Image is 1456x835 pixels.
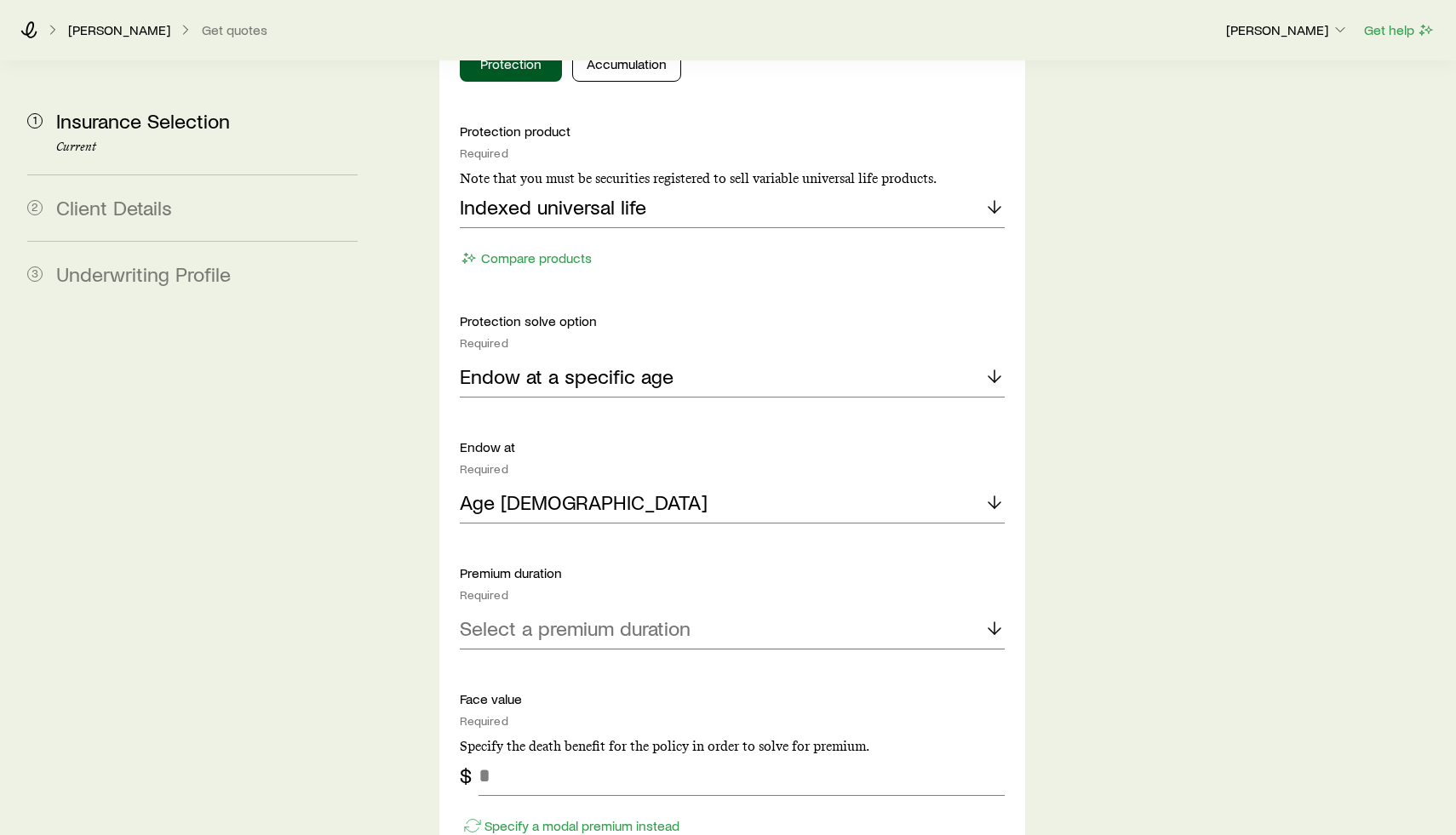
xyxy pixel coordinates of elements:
[460,588,1005,602] div: Required
[460,336,1005,350] div: Required
[460,714,1005,728] div: Required
[56,195,172,220] span: Client Details
[460,564,1005,581] p: Premium duration
[460,462,1005,476] div: Required
[27,113,43,129] span: 1
[56,108,230,133] span: Insurance Selection
[1363,20,1436,40] button: Get help
[1225,20,1350,41] button: [PERSON_NAME]
[572,48,681,82] button: Accumulation
[56,140,358,154] p: Current
[1226,21,1349,38] p: [PERSON_NAME]
[201,22,268,38] button: Get quotes
[460,249,593,268] button: Compare products
[460,690,1005,707] p: Face value
[460,312,1005,329] p: Protection solve option
[56,261,231,286] span: Underwriting Profile
[460,490,708,514] p: Age [DEMOGRAPHIC_DATA]
[460,438,1005,455] p: Endow at
[460,764,472,787] div: $
[460,195,646,219] p: Indexed universal life
[460,170,1005,187] p: Note that you must be securities registered to sell variable universal life products.
[460,616,691,640] p: Select a premium duration
[460,364,674,388] p: Endow at a specific age
[460,146,1005,160] div: Required
[460,123,1005,140] p: Protection product
[460,48,562,82] button: Protection
[27,266,43,282] span: 3
[484,817,679,834] p: Specify a modal premium instead
[68,21,170,38] p: [PERSON_NAME]
[27,200,43,215] span: 2
[460,738,1005,755] p: Specify the death benefit for the policy in order to solve for premium.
